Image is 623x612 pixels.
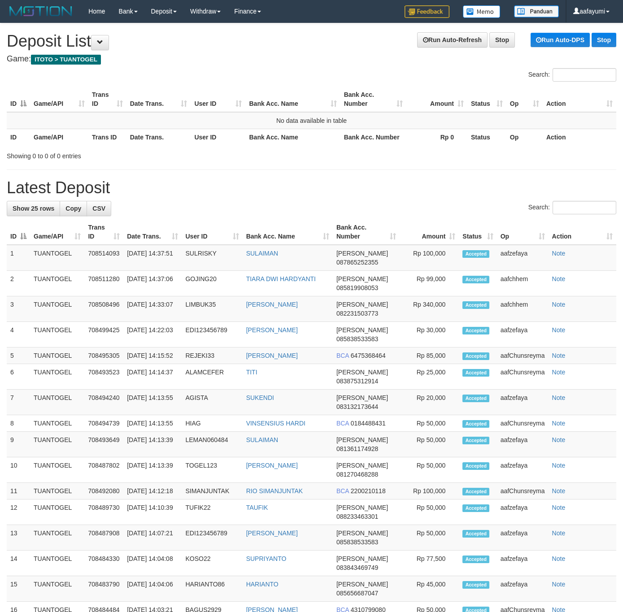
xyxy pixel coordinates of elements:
td: KOSO22 [182,551,242,576]
label: Search: [528,201,616,214]
td: TUFIK22 [182,499,242,525]
span: Accepted [462,581,489,589]
td: Rp 100,000 [400,245,459,271]
a: Note [552,369,566,376]
td: [DATE] 14:33:07 [123,296,182,322]
span: BCA [336,487,349,495]
td: SIMANJUNTAK [182,483,242,499]
td: 11 [7,483,30,499]
td: Rp 100,000 [400,483,459,499]
a: Stop [592,33,616,47]
td: aafzefaya [497,551,549,576]
th: Game/API: activate to sort column ascending [30,219,84,245]
th: Bank Acc. Number [340,129,406,145]
img: Feedback.jpg [405,5,449,18]
th: ID: activate to sort column descending [7,219,30,245]
span: BCA [336,352,349,359]
img: panduan.png [514,5,559,17]
td: aafzefaya [497,525,549,551]
th: Bank Acc. Name [245,129,340,145]
a: Note [552,504,566,511]
span: Accepted [462,530,489,538]
th: Game/API [30,129,88,145]
td: aafzefaya [497,245,549,271]
td: TUANTOGEL [30,271,84,296]
span: Accepted [462,301,489,309]
span: Copy [65,205,81,212]
th: Rp 0 [406,129,467,145]
td: 13 [7,525,30,551]
th: Op [506,129,543,145]
td: TUANTOGEL [30,322,84,347]
span: Accepted [462,462,489,470]
td: TUANTOGEL [30,245,84,271]
td: TUANTOGEL [30,364,84,390]
th: Game/API: activate to sort column ascending [30,87,88,112]
span: Copy 083843469749 to clipboard [336,564,378,571]
span: Accepted [462,250,489,258]
td: 708494739 [84,415,123,432]
th: Amount: activate to sort column ascending [400,219,459,245]
a: Stop [489,32,515,48]
td: GOJING20 [182,271,242,296]
td: [DATE] 14:13:55 [123,415,182,432]
td: aafzefaya [497,576,549,602]
th: Status: activate to sort column ascending [467,87,506,112]
span: [PERSON_NAME] [336,275,388,282]
td: 6 [7,364,30,390]
span: Accepted [462,369,489,377]
span: [PERSON_NAME] [336,250,388,257]
td: 708493523 [84,364,123,390]
a: Run Auto-DPS [531,33,590,47]
span: BCA [336,420,349,427]
span: [PERSON_NAME] [336,504,388,511]
a: RIO SIMANJUNTAK [246,487,303,495]
td: aafchhem [497,271,549,296]
span: ITOTO > TUANTOGEL [31,55,101,65]
span: Copy 082231503773 to clipboard [336,310,378,317]
a: SULAIMAN [246,250,279,257]
td: Rp 50,000 [400,432,459,457]
td: 708493649 [84,432,123,457]
td: [DATE] 14:37:51 [123,245,182,271]
td: Rp 340,000 [400,296,459,322]
td: 15 [7,576,30,602]
td: HIAG [182,415,242,432]
a: Note [552,420,566,427]
span: Copy 085656687047 to clipboard [336,590,378,597]
span: Accepted [462,556,489,563]
td: 12 [7,499,30,525]
td: [DATE] 14:13:55 [123,390,182,415]
td: TUANTOGEL [30,415,84,432]
td: 2 [7,271,30,296]
a: Note [552,352,566,359]
span: Accepted [462,276,489,283]
th: Action [543,129,616,145]
td: aafzefaya [497,499,549,525]
a: [PERSON_NAME] [246,462,298,469]
td: 7 [7,390,30,415]
td: TUANTOGEL [30,457,84,483]
td: TUANTOGEL [30,347,84,364]
td: [DATE] 14:13:39 [123,432,182,457]
a: Note [552,436,566,443]
a: Note [552,250,566,257]
span: Show 25 rows [13,205,54,212]
td: Rp 77,500 [400,551,459,576]
td: HARIANTO86 [182,576,242,602]
span: Copy 085819908053 to clipboard [336,284,378,291]
a: Note [552,581,566,588]
a: [PERSON_NAME] [246,301,298,308]
th: Bank Acc. Name: activate to sort column ascending [243,219,333,245]
td: TUANTOGEL [30,390,84,415]
span: Copy 088233463301 to clipboard [336,513,378,520]
td: 708514093 [84,245,123,271]
td: aafzefaya [497,457,549,483]
a: Copy [60,201,87,216]
td: 708487908 [84,525,123,551]
td: 708484330 [84,551,123,576]
td: Rp 30,000 [400,322,459,347]
td: [DATE] 14:14:37 [123,364,182,390]
a: Show 25 rows [7,201,60,216]
td: Rp 50,000 [400,499,459,525]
